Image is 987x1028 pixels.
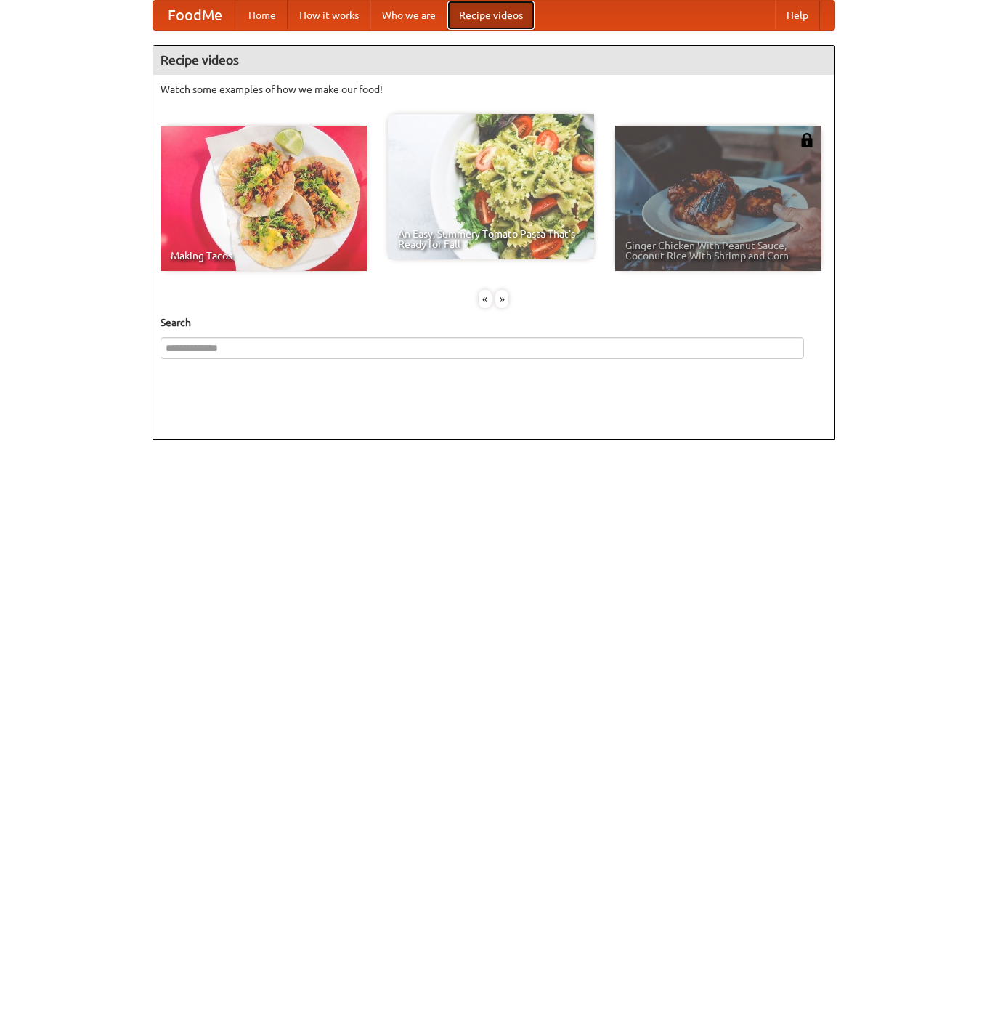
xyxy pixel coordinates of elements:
h4: Recipe videos [153,46,834,75]
img: 483408.png [800,133,814,147]
a: How it works [288,1,370,30]
span: Making Tacos [171,251,357,261]
span: An Easy, Summery Tomato Pasta That's Ready for Fall [398,229,584,249]
div: » [495,290,508,308]
a: Home [237,1,288,30]
a: Making Tacos [161,126,367,271]
a: FoodMe [153,1,237,30]
div: « [479,290,492,308]
a: Help [775,1,820,30]
h5: Search [161,315,827,330]
a: Recipe videos [447,1,535,30]
a: An Easy, Summery Tomato Pasta That's Ready for Fall [388,114,594,259]
a: Who we are [370,1,447,30]
p: Watch some examples of how we make our food! [161,82,827,97]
